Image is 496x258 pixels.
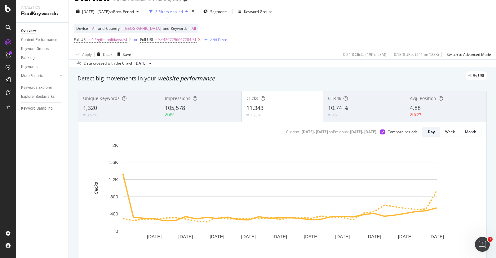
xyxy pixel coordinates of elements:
a: Keyword Groups [21,46,64,52]
span: vs Prev. Period [109,9,134,14]
button: 3 Filters Applied [147,7,190,16]
span: Impressions [165,95,190,101]
span: 105,578 [165,104,185,111]
span: 4.88 [410,104,421,111]
button: Apply [74,49,92,59]
div: 6% [169,112,174,117]
span: 1 [488,237,493,242]
span: = [89,26,91,31]
text: Clicks [93,182,99,194]
span: 10.74 % [328,104,348,111]
span: Full URL [140,37,154,42]
text: 2K [113,143,118,148]
div: Content Performance [21,37,57,43]
div: RealKeywords [21,10,64,17]
button: Save [115,49,131,59]
div: Ranking [21,55,35,61]
text: 800 [110,194,118,199]
div: Keyword Sampling [21,105,53,112]
img: Equal [246,114,249,116]
a: Keyword Sampling [21,105,64,112]
div: Week [445,129,455,134]
div: Overview [21,28,36,34]
text: [DATE] [429,234,444,239]
text: [DATE] [304,234,318,239]
span: = [121,26,123,31]
span: Device [76,26,88,31]
text: [DATE] [366,234,381,239]
span: and [163,26,169,31]
span: Country [106,26,120,31]
span: Unique Keywords [83,95,120,101]
div: 0.24 % Clicks ( 19K on 8M ) [343,52,386,57]
div: Switch to Advanced Mode [447,52,491,57]
span: Keywords [171,26,188,31]
button: Add Filter [202,36,227,43]
span: ^.*4207296667284.*$ [158,35,197,44]
div: Explorer Bookmarks [21,93,55,100]
div: 3.57% [87,112,97,118]
text: [DATE] [398,234,413,239]
div: 3 Filters Applied [155,9,183,14]
button: or [134,37,138,43]
button: [DATE] [132,60,154,67]
text: [DATE] [178,234,193,239]
button: Month [460,127,481,137]
div: Keywords Explorer [21,84,52,91]
text: [DATE] [272,234,287,239]
div: Apply [82,52,92,57]
div: Current: [286,129,300,134]
span: [DATE] - [DATE] [82,9,109,14]
a: Content Performance [21,37,64,43]
a: More Reports [21,73,58,79]
div: Keyword Groups [244,9,272,14]
a: Keywords [21,64,64,70]
div: Clear [103,52,112,57]
div: [DATE] - [DATE] [302,129,328,134]
div: 0.27 [414,112,421,117]
span: [GEOGRAPHIC_DATA] [124,24,161,33]
button: Clear [95,49,112,59]
div: Month [465,129,476,134]
a: Ranking [21,55,64,61]
text: 1.2K [108,177,118,182]
div: 0.18 % URLs ( 241 on 128K ) [394,52,439,57]
div: times [190,8,196,15]
span: All [92,24,96,33]
text: [DATE] [241,234,256,239]
svg: A chart. [83,142,476,250]
div: 1.23% [250,112,261,118]
text: [DATE] [147,234,162,239]
div: Analytics [21,5,64,10]
span: By URL [473,74,485,78]
a: Keywords Explorer [21,84,64,91]
iframe: Intercom live chat [475,237,490,252]
span: 2025 Jul. 25th [135,61,147,66]
button: Switch to Advanced Mode [444,49,491,59]
div: vs Previous : [329,129,349,134]
text: 0 [116,229,118,234]
div: Keywords [21,64,38,70]
text: [DATE] [210,234,224,239]
div: Data crossed with the Crawl [84,61,132,66]
div: legacy label [466,71,487,80]
button: Keyword Groups [235,7,275,16]
div: [DATE] - [DATE] [350,129,376,134]
span: = [88,37,91,42]
button: [DATE] - [DATE]vsPrev. Period [74,7,141,16]
span: ^.*/gifts-holidays/.*$ [91,35,127,44]
div: More Reports [21,73,43,79]
span: All [192,24,196,33]
span: Full URL [74,37,87,42]
div: Day [428,129,435,134]
text: [DATE] [335,234,350,239]
text: 400 [110,211,118,216]
button: Day [423,127,440,137]
span: CTR % [328,95,341,101]
span: Avg. Position [410,95,436,101]
span: = [188,26,191,31]
span: Segments [210,9,228,14]
span: 11,343 [246,104,263,111]
button: Week [440,127,460,137]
